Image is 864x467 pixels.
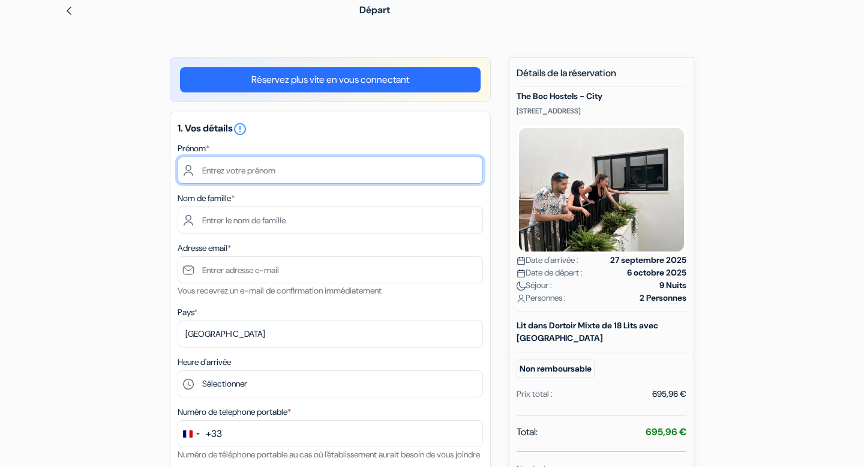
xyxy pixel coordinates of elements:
[178,406,291,418] label: Numéro de telephone portable
[517,254,578,267] span: Date d'arrivée :
[517,425,538,439] span: Total:
[178,449,480,460] small: Numéro de téléphone portable au cas où l'établissement aurait besoin de vous joindre
[517,256,526,265] img: calendar.svg
[178,356,231,369] label: Heure d'arrivée
[359,4,390,16] span: Départ
[517,267,583,279] span: Date de départ :
[610,254,686,267] strong: 27 septembre 2025
[640,292,686,304] strong: 2 Personnes
[517,67,686,86] h5: Détails de la réservation
[178,122,483,136] h5: 1. Vos détails
[652,388,686,400] div: 695,96 €
[517,269,526,278] img: calendar.svg
[178,206,483,233] input: Entrer le nom de famille
[64,6,74,16] img: left_arrow.svg
[517,292,566,304] span: Personnes :
[646,426,686,438] strong: 695,96 €
[517,106,686,116] p: [STREET_ADDRESS]
[517,91,686,101] h5: The Boc Hostels - City
[178,242,231,255] label: Adresse email
[178,256,483,283] input: Entrer adresse e-mail
[178,421,222,447] button: Change country, selected France (+33)
[659,279,686,292] strong: 9 Nuits
[178,306,197,319] label: Pays
[178,142,209,155] label: Prénom
[180,67,481,92] a: Réservez plus vite en vous connectant
[517,294,526,303] img: user_icon.svg
[517,320,658,343] b: Lit dans Dortoir Mixte de 18 Lits avec [GEOGRAPHIC_DATA]
[233,122,247,134] a: error_outline
[517,360,595,378] small: Non remboursable
[517,388,553,400] div: Prix total :
[517,282,526,291] img: moon.svg
[627,267,686,279] strong: 6 octobre 2025
[178,285,382,296] small: Vous recevrez un e-mail de confirmation immédiatement
[178,157,483,184] input: Entrez votre prénom
[517,279,552,292] span: Séjour :
[206,427,222,441] div: +33
[178,192,235,205] label: Nom de famille
[233,122,247,136] i: error_outline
